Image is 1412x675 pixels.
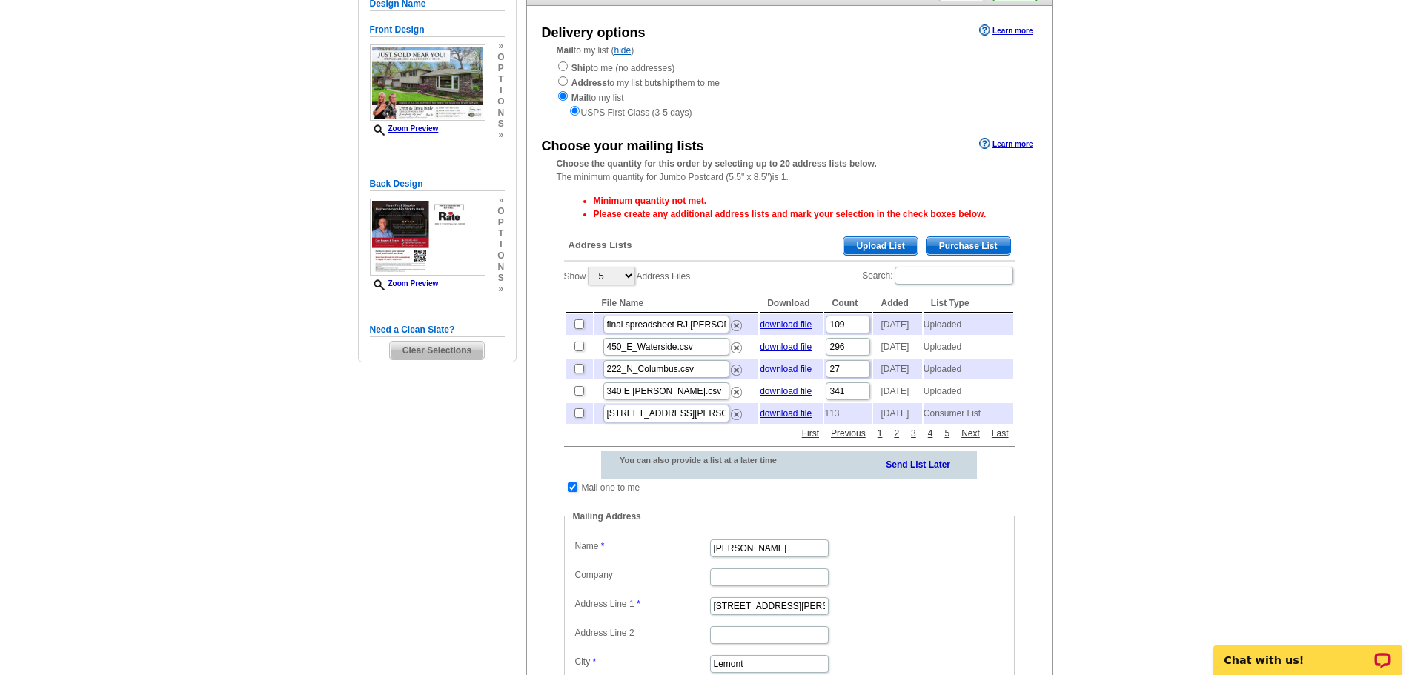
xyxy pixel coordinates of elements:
a: 4 [924,427,937,440]
label: Address Line 2 [575,626,709,639]
input: Search: [895,267,1013,285]
td: [DATE] [873,336,921,357]
td: [DATE] [873,359,921,379]
td: 113 [824,403,872,424]
div: USPS First Class (3-5 days) [557,104,1022,119]
td: Uploaded [924,381,1013,402]
a: Learn more [979,138,1033,150]
div: to my list ( ) [527,44,1052,119]
strong: Mail [557,45,574,56]
td: Uploaded [924,314,1013,335]
a: Zoom Preview [370,124,439,133]
a: download file [760,319,812,330]
img: delete.png [731,320,742,331]
img: delete.png [731,342,742,353]
a: Last [988,427,1012,440]
strong: Ship [571,63,591,73]
span: Purchase List [927,237,1010,255]
a: Remove this list [731,339,742,350]
span: o [497,206,504,217]
td: [DATE] [873,314,921,335]
strong: Address [571,78,607,88]
label: City [575,655,709,668]
span: s [497,273,504,284]
img: small-thumb.jpg [370,199,485,276]
a: Remove this list [731,406,742,416]
a: Zoom Preview [370,279,439,287]
span: n [497,107,504,119]
th: Download [760,294,823,313]
th: Added [873,294,921,313]
td: Uploaded [924,336,1013,357]
td: [DATE] [873,403,921,424]
span: p [497,217,504,228]
td: Uploaded [924,359,1013,379]
label: Show Address Files [564,265,691,287]
div: The minimum quantity for Jumbo Postcard (5.5" x 8.5")is 1. [527,157,1052,184]
span: i [497,239,504,250]
span: n [497,262,504,273]
a: download file [760,342,812,352]
td: Mail one to me [581,480,641,495]
img: delete.png [731,365,742,376]
span: o [497,96,504,107]
a: download file [760,408,812,419]
div: You can also provide a list at a later time [601,451,815,469]
span: » [497,130,504,141]
label: Search: [862,265,1014,286]
a: download file [760,364,812,374]
span: o [497,52,504,63]
th: File Name [594,294,759,313]
a: download file [760,386,812,396]
span: » [497,284,504,295]
span: s [497,119,504,130]
div: Choose your mailing lists [542,136,704,156]
a: 3 [907,427,920,440]
label: Company [575,568,709,582]
label: Name [575,539,709,553]
strong: Choose the quantity for this order by selecting up to 20 address lists below. [557,159,877,169]
span: » [497,195,504,206]
li: Please create any additional address lists and mark your selection in the check boxes below. [594,207,1015,221]
span: o [497,250,504,262]
span: p [497,63,504,74]
span: » [497,41,504,52]
strong: ship [657,78,675,88]
h5: Front Design [370,23,505,37]
h5: Back Design [370,177,505,191]
strong: Mail [571,93,589,103]
a: Remove this list [731,317,742,327]
a: hide [614,45,632,56]
a: Remove this list [731,384,742,394]
th: List Type [924,294,1013,313]
iframe: LiveChat chat widget [1204,628,1412,675]
legend: Mailing Address [571,510,643,523]
img: small-thumb.jpg [370,44,485,121]
span: Upload List [843,237,917,255]
a: Remove this list [731,362,742,372]
label: Address Line 1 [575,597,709,611]
span: Clear Selections [390,342,484,359]
td: Consumer List [924,403,1013,424]
span: t [497,74,504,85]
div: Delivery options [542,23,646,43]
th: Count [824,294,872,313]
li: Minimum quantity not met. [594,194,1015,207]
a: Learn more [979,24,1033,36]
a: 1 [874,427,886,440]
a: Previous [827,427,869,440]
a: 2 [890,427,903,440]
td: [DATE] [873,381,921,402]
select: ShowAddress Files [588,267,635,285]
a: First [798,427,823,440]
div: to me (no addresses) to my list but them to me to my list [557,60,1022,119]
span: t [497,228,504,239]
img: delete.png [731,409,742,420]
h5: Need a Clean Slate? [370,323,505,337]
span: i [497,85,504,96]
a: Send List Later [886,456,950,471]
a: Next [958,427,984,440]
img: delete.png [731,387,742,398]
